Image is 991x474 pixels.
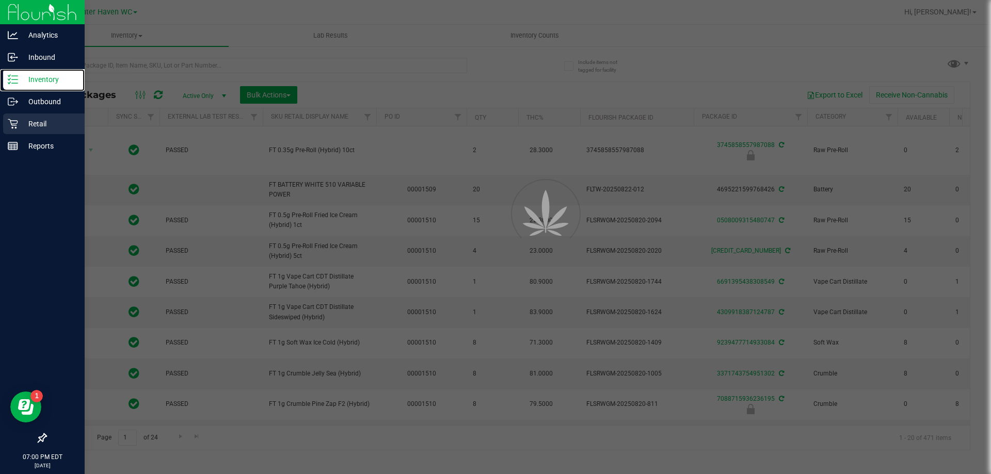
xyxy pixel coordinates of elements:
inline-svg: Outbound [8,96,18,107]
p: Analytics [18,29,80,41]
inline-svg: Inbound [8,52,18,62]
p: Retail [18,118,80,130]
p: [DATE] [5,462,80,469]
p: 07:00 PM EDT [5,452,80,462]
inline-svg: Reports [8,141,18,151]
p: Inventory [18,73,80,86]
p: Inbound [18,51,80,63]
inline-svg: Retail [8,119,18,129]
p: Outbound [18,95,80,108]
iframe: Resource center unread badge [30,390,43,402]
inline-svg: Inventory [8,74,18,85]
iframe: Resource center [10,391,41,422]
inline-svg: Analytics [8,30,18,40]
p: Reports [18,140,80,152]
